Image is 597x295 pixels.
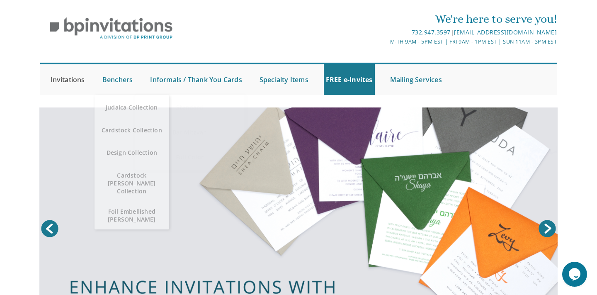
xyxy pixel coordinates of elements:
div: M-Th 9am - 5pm EST | Fri 9am - 1pm EST | Sun 11am - 3pm EST [213,37,557,46]
a: Cardstock Collection [95,120,169,140]
iframe: chat widget [562,262,589,287]
span: Foil Embellished [PERSON_NAME] [97,203,167,227]
span: Cardstock Collection [97,122,167,138]
a: Mailing Services [388,64,444,95]
a: [EMAIL_ADDRESS][DOMAIN_NAME] [454,28,557,36]
a: Foil Embellished [PERSON_NAME] [95,201,169,229]
a: Informals / Thank You Cards [148,64,244,95]
a: Design Collection [95,140,169,165]
a: Full Color [135,145,244,170]
a: Prev [39,218,60,239]
a: Next [537,218,558,239]
div: | [213,27,557,37]
a: Invitations [49,64,87,95]
span: Cardstock [PERSON_NAME] Collection [97,167,167,199]
a: Standard [135,95,244,120]
a: Cardstock [PERSON_NAME] Collection [95,165,169,201]
a: Specialty Items [257,64,311,95]
a: Benchers [100,64,135,95]
img: BP Invitation Loft [40,11,182,46]
a: Judaica Collection [95,95,169,120]
a: 732.947.3597 [412,28,451,36]
a: FREE e-Invites [324,64,375,95]
a: Bar Mitzvah [135,120,244,145]
div: We're here to serve you! [213,11,557,27]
